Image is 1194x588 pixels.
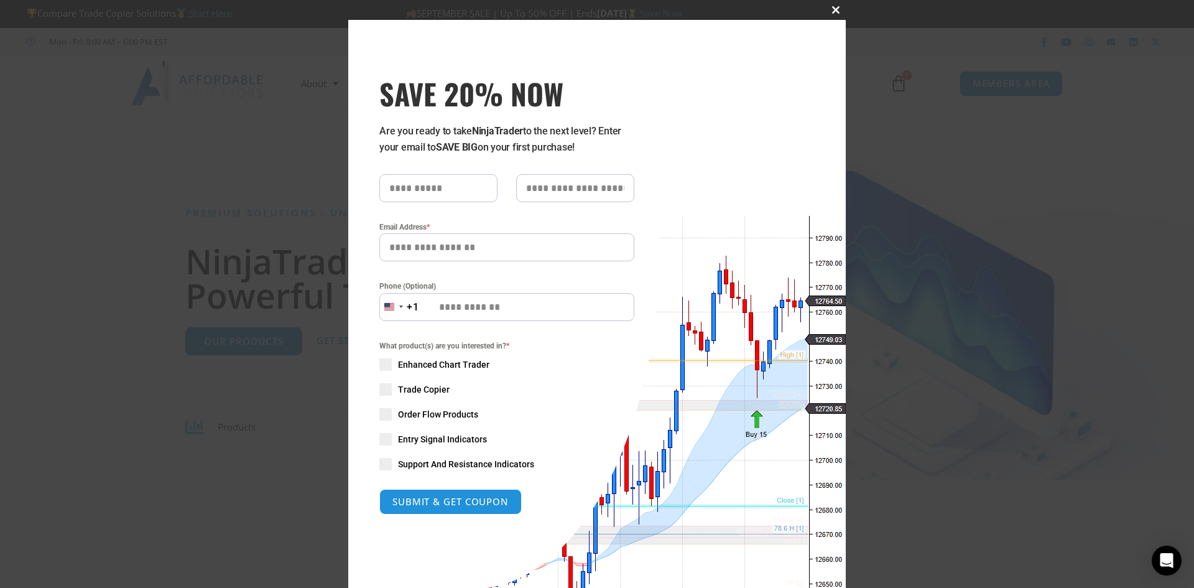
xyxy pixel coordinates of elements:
[472,125,523,137] strong: NinjaTrader
[379,458,634,470] label: Support And Resistance Indicators
[398,458,534,470] span: Support And Resistance Indicators
[398,408,478,421] span: Order Flow Products
[1152,546,1182,576] div: Open Intercom Messenger
[379,433,634,446] label: Entry Signal Indicators
[398,358,489,371] span: Enhanced Chart Trader
[379,280,634,292] label: Phone (Optional)
[379,408,634,421] label: Order Flow Products
[379,489,522,515] button: SUBMIT & GET COUPON
[407,299,419,315] div: +1
[379,76,634,111] h3: SAVE 20% NOW
[379,221,634,233] label: Email Address
[379,383,634,396] label: Trade Copier
[398,433,487,446] span: Entry Signal Indicators
[379,358,634,371] label: Enhanced Chart Trader
[379,123,634,156] p: Are you ready to take to the next level? Enter your email to on your first purchase!
[436,141,478,153] strong: SAVE BIG
[379,340,634,352] span: What product(s) are you interested in?
[379,293,419,321] button: Selected country
[398,383,450,396] span: Trade Copier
